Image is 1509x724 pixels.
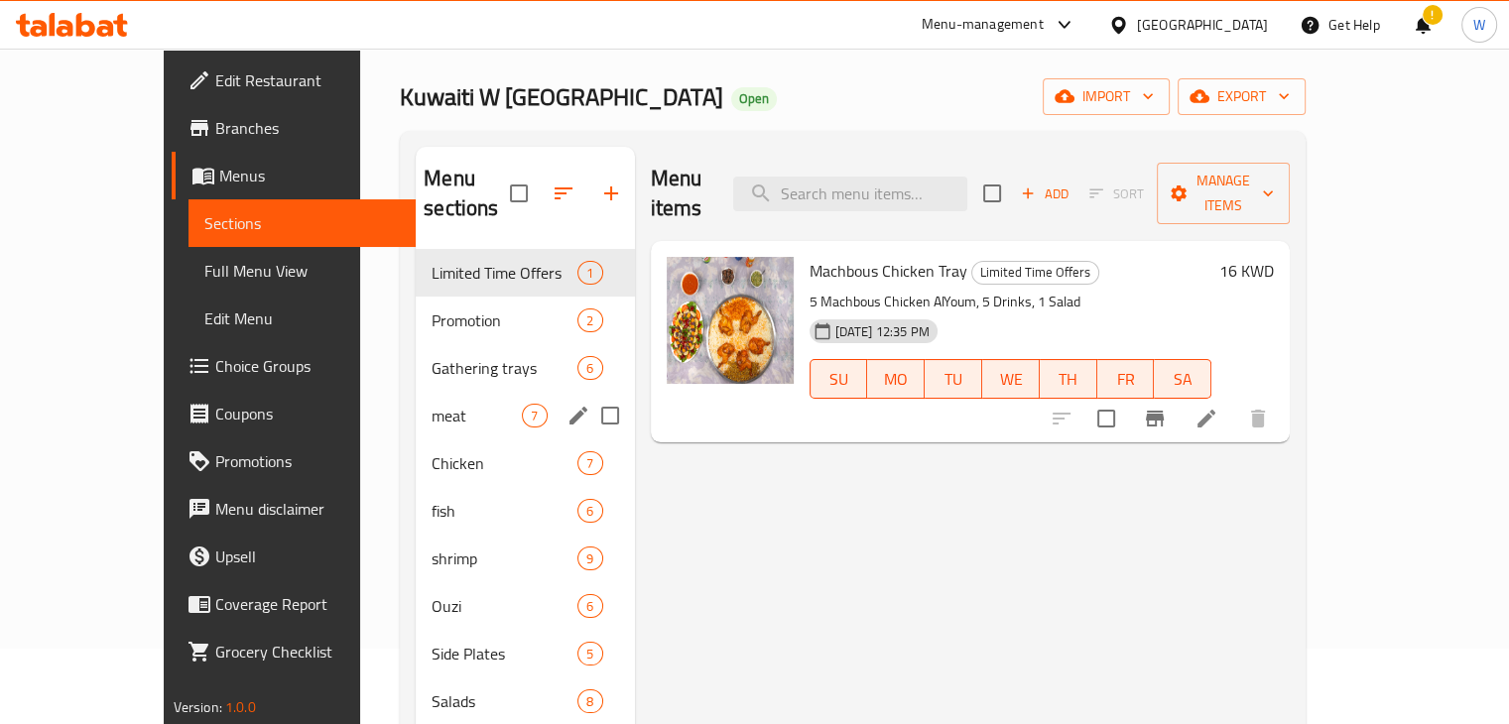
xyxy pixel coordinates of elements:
span: 5 [578,645,601,664]
span: Edit Menu [204,306,400,330]
div: items [577,451,602,475]
div: Gathering trays [432,356,577,380]
span: Side Plates [432,642,577,665]
span: 8 [578,692,601,711]
button: WE [982,359,1040,399]
div: Ouzi6 [416,582,634,630]
span: 9 [578,549,601,568]
div: items [577,642,602,665]
div: items [577,261,602,285]
span: Coverage Report [215,592,400,616]
span: Version: [174,694,222,720]
a: Coupons [172,390,416,437]
button: Add section [587,170,635,217]
button: SA [1154,359,1211,399]
div: items [577,594,602,618]
span: Manage items [1173,169,1274,218]
span: TU [933,365,974,394]
span: Open [731,90,777,107]
div: fish6 [416,487,634,535]
span: 1 [578,264,601,283]
a: Edit Restaurant [172,57,416,104]
button: TU [925,359,982,399]
div: Promotion2 [416,297,634,344]
span: SA [1162,365,1203,394]
span: TH [1048,365,1089,394]
a: Menu disclaimer [172,485,416,533]
div: items [577,308,602,332]
span: 2 [578,311,601,330]
a: Coverage Report [172,580,416,628]
span: Promotion [432,308,577,332]
button: TH [1040,359,1097,399]
a: Grocery Checklist [172,628,416,675]
h2: Menu items [651,164,710,223]
p: 5 Machbous Chicken AlYoum, 5 Drinks, 1 Salad [810,290,1212,314]
span: 7 [578,454,601,473]
span: MO [875,365,917,394]
a: Menus [172,152,416,199]
button: export [1178,78,1306,115]
span: Branches [215,116,400,140]
button: SU [810,359,868,399]
a: Branches [172,104,416,152]
span: Ouzi [432,594,577,618]
h2: Menu sections [424,164,509,223]
span: SU [818,365,860,394]
span: Sort sections [540,170,587,217]
input: search [733,177,967,211]
div: Gathering trays6 [416,344,634,392]
div: items [577,689,602,713]
span: Edit Restaurant [215,68,400,92]
div: Limited Time Offers1 [416,249,634,297]
span: 7 [523,407,546,425]
span: Chicken [432,451,577,475]
span: WE [990,365,1032,394]
span: Sections [204,211,400,235]
span: Machbous Chicken Tray [810,256,967,286]
div: Chicken7 [416,439,634,487]
span: Full Menu View [204,259,400,283]
a: Promotions [172,437,416,485]
span: Select to update [1085,398,1127,439]
span: Menus [219,164,400,187]
span: meat [432,404,522,427]
span: Add [1018,182,1071,205]
a: Choice Groups [172,342,416,390]
span: Promotions [215,449,400,473]
span: Choice Groups [215,354,400,378]
span: Upsell [215,544,400,568]
button: FR [1097,359,1155,399]
span: fish [432,499,577,523]
span: Limited Time Offers [972,261,1098,284]
a: Edit menu item [1195,407,1218,430]
div: items [522,404,547,427]
div: meat7edit [416,392,634,439]
a: Full Menu View [189,247,416,295]
div: Open [731,87,777,111]
span: Select section first [1076,179,1157,209]
span: Menu disclaimer [215,497,400,521]
button: MO [867,359,925,399]
span: Limited Time Offers [432,261,577,285]
a: Edit Menu [189,295,416,342]
button: delete [1234,395,1282,442]
div: items [577,546,602,570]
a: Sections [189,199,416,247]
span: shrimp [432,546,577,570]
div: Limited Time Offers [971,261,1099,285]
span: Add item [1013,179,1076,209]
h6: 16 KWD [1219,257,1274,285]
a: Upsell [172,533,416,580]
span: Salads [432,689,577,713]
button: import [1043,78,1170,115]
span: Grocery Checklist [215,640,400,664]
div: Menu-management [922,13,1044,37]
